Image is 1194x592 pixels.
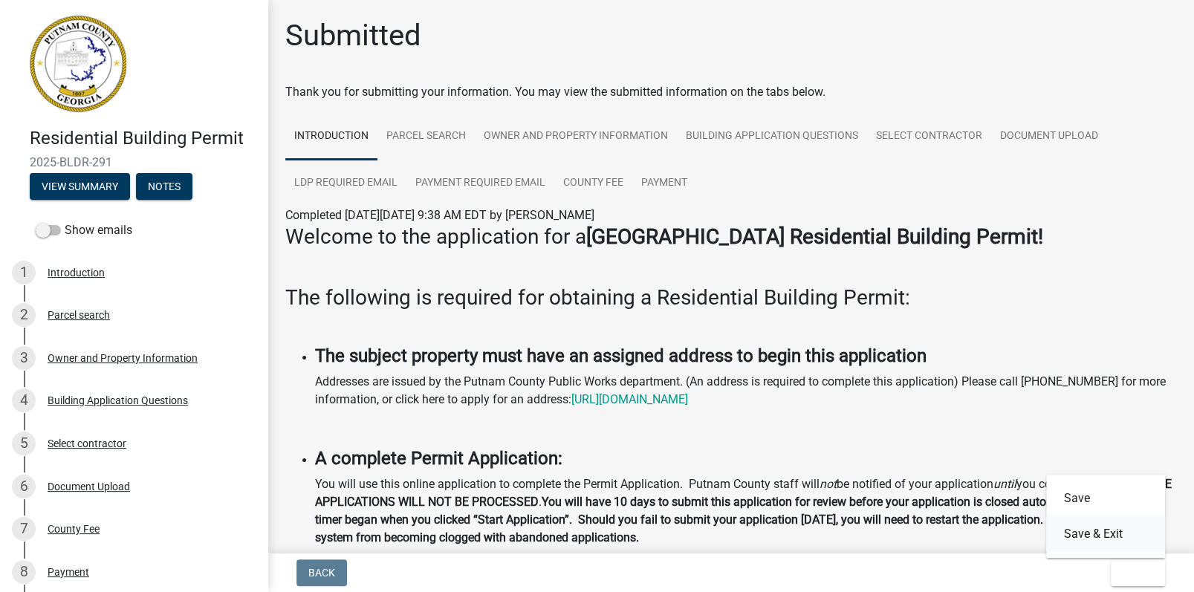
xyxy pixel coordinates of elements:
a: Payment [632,160,696,207]
div: 7 [12,517,36,541]
button: Back [296,559,347,586]
wm-modal-confirm: Notes [136,181,192,193]
wm-modal-confirm: Summary [30,181,130,193]
i: not [820,477,837,491]
span: Back [308,567,335,579]
strong: A complete Permit Application: [315,448,562,469]
h4: Residential Building Permit [30,128,256,149]
h3: The following is required for obtaining a Residential Building Permit: [285,285,1176,310]
h3: Welcome to the application for a [285,224,1176,250]
h1: Submitted [285,18,421,53]
a: Building Application Questions [677,113,867,160]
a: [URL][DOMAIN_NAME] [571,392,688,406]
a: Select contractor [867,113,991,160]
a: Parcel search [377,113,475,160]
div: Document Upload [48,481,130,492]
strong: INCOMPLETE APPLICATIONS WILL NOT BE PROCESSED [315,477,1172,509]
button: Save & Exit [1046,516,1165,552]
div: Parcel search [48,310,110,320]
div: 2 [12,303,36,327]
div: Exit [1046,475,1165,558]
a: Owner and Property Information [475,113,677,160]
span: Exit [1123,567,1144,579]
div: Select contractor [48,438,126,449]
div: Thank you for submitting your information. You may view the submitted information on the tabs below. [285,83,1176,101]
p: Addresses are issued by the Putnam County Public Works department. (An address is required to com... [315,373,1176,409]
button: Notes [136,173,192,200]
div: 1 [12,261,36,284]
div: Owner and Property Information [48,353,198,363]
div: County Fee [48,524,100,534]
strong: You will have 10 days to submit this application for review before your application is closed aut... [315,495,1164,544]
span: Completed [DATE][DATE] 9:38 AM EDT by [PERSON_NAME] [285,208,594,222]
button: Save [1046,481,1165,516]
div: 3 [12,346,36,370]
label: Show emails [36,221,132,239]
div: Introduction [48,267,105,278]
div: Building Application Questions [48,395,188,406]
button: View Summary [30,173,130,200]
a: LDP Required Email [285,160,406,207]
div: 5 [12,432,36,455]
span: 2025-BLDR-291 [30,155,238,169]
div: 8 [12,560,36,584]
div: 4 [12,388,36,412]
a: Payment Required Email [406,160,554,207]
p: You will use this online application to complete the Permit Application. Putnam County staff will... [315,475,1176,547]
a: County Fee [554,160,632,207]
a: Introduction [285,113,377,160]
button: Exit [1111,559,1165,586]
strong: The subject property must have an assigned address to begin this application [315,345,927,366]
img: Putnam County, Georgia [30,16,126,112]
div: Payment [48,567,89,577]
i: until [993,477,1016,491]
div: 6 [12,475,36,498]
strong: [GEOGRAPHIC_DATA] Residential Building Permit! [586,224,1043,249]
a: Document Upload [991,113,1107,160]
